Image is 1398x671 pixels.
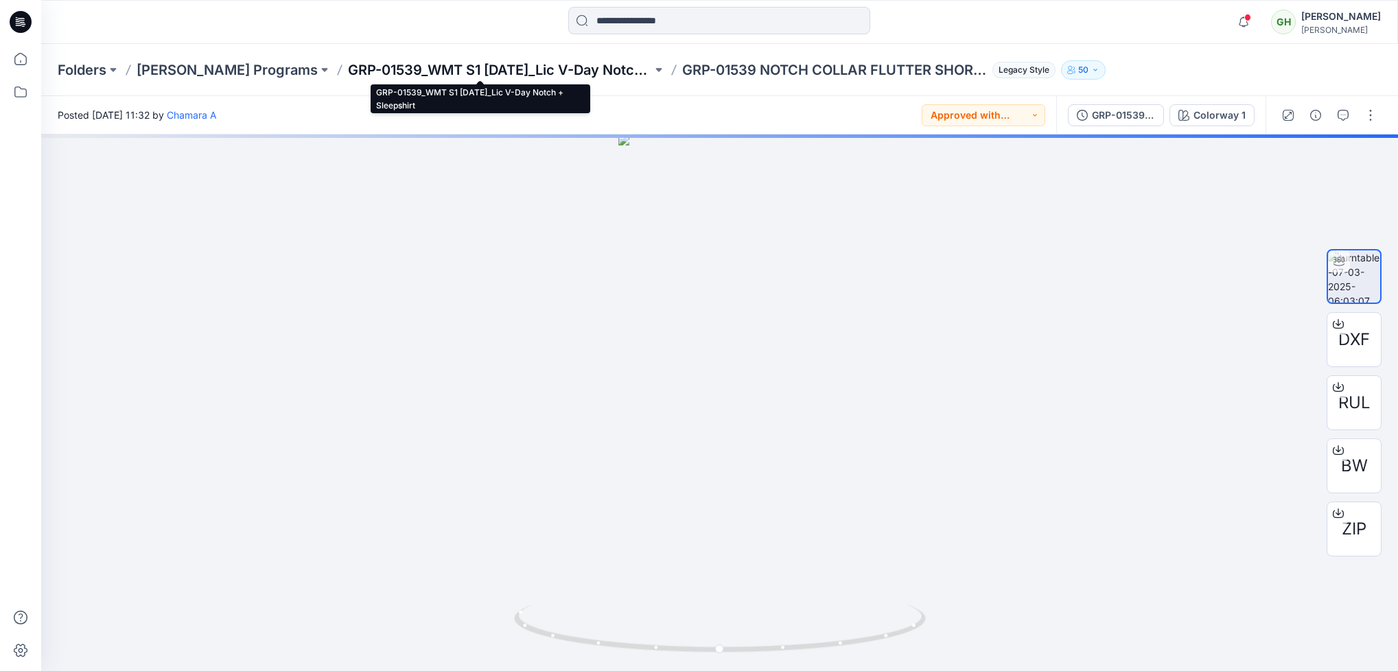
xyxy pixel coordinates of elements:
button: GRP-01539 NOTCH COLLAR FLUTTER SHORTY_DEV [1068,104,1164,126]
a: [PERSON_NAME] Programs [137,60,318,80]
img: turntable-07-03-2025-06:03:07 [1328,250,1380,303]
div: Colorway 1 [1193,108,1246,123]
div: GH [1271,10,1296,34]
span: Legacy Style [992,62,1056,78]
button: 50 [1061,60,1106,80]
button: Colorway 1 [1169,104,1255,126]
button: Legacy Style [987,60,1056,80]
span: DXF [1338,327,1370,352]
a: GRP-01539_WMT S1 [DATE]_Lic V-Day Notch + Sleepshirt [348,60,652,80]
span: RUL [1338,390,1371,415]
a: Chamara A [167,109,216,121]
span: Posted [DATE] 11:32 by [58,108,216,122]
button: Details [1305,104,1327,126]
p: GRP-01539 NOTCH COLLAR FLUTTER SHORTY_DEV [682,60,986,80]
div: [PERSON_NAME] [1301,8,1381,25]
span: BW [1341,454,1368,478]
div: [PERSON_NAME] [1301,25,1381,35]
span: ZIP [1342,517,1366,541]
div: GRP-01539 NOTCH COLLAR FLUTTER SHORTY_DEV [1092,108,1155,123]
a: Folders [58,60,106,80]
p: 50 [1078,62,1088,78]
